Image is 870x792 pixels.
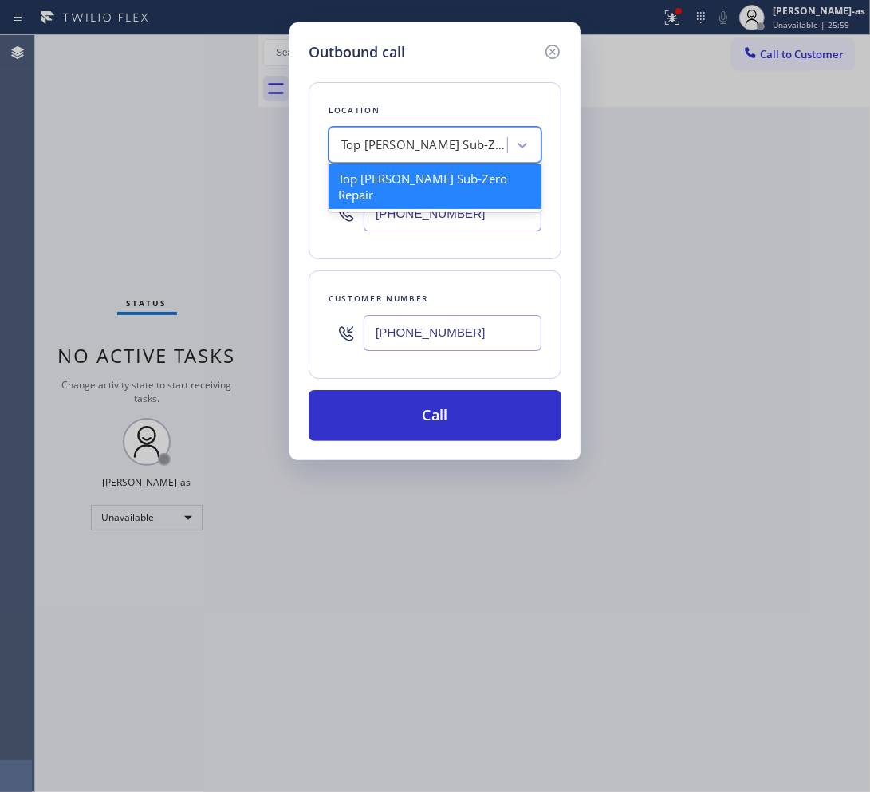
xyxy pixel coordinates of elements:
[364,315,541,351] input: (123) 456-7890
[309,41,405,63] h5: Outbound call
[329,102,541,119] div: Location
[309,390,561,441] button: Call
[329,290,541,307] div: Customer number
[364,195,541,231] input: (123) 456-7890
[329,164,541,209] div: Top [PERSON_NAME] Sub-Zero Repair
[341,136,509,155] div: Top [PERSON_NAME] Sub-Zero Repair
